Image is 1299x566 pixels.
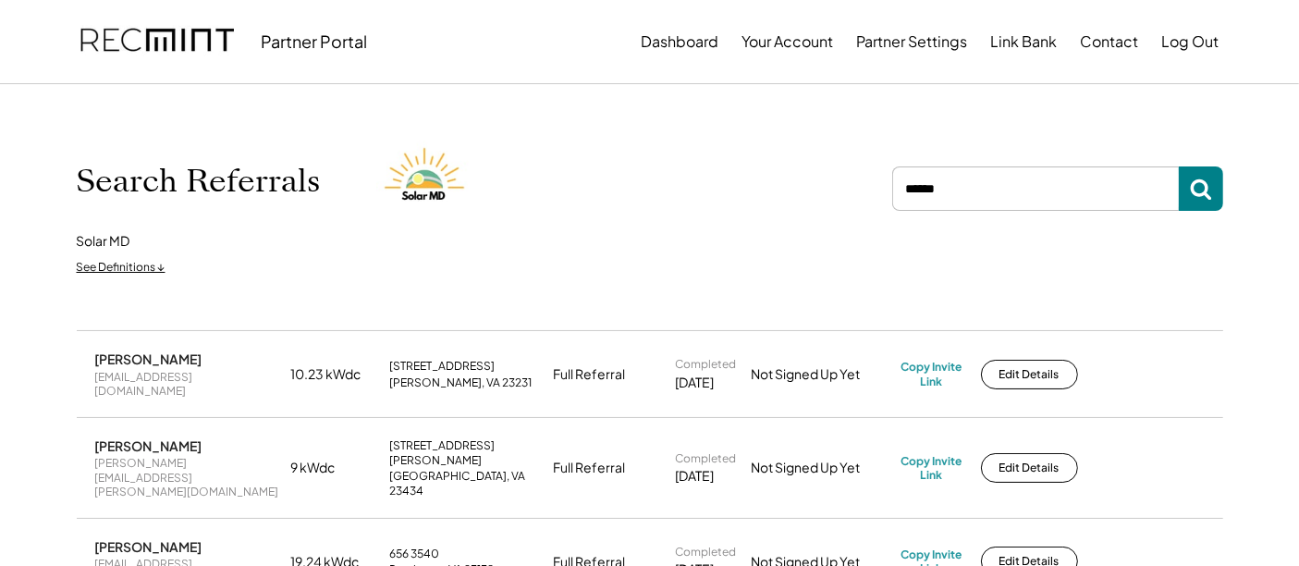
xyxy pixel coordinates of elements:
[77,260,165,276] div: See Definitions ↓
[981,360,1078,389] button: Edit Details
[752,459,890,477] div: Not Signed Up Yet
[95,538,202,555] div: [PERSON_NAME]
[390,375,533,390] div: [PERSON_NAME], VA 23231
[901,454,962,483] div: Copy Invite Link
[291,459,379,477] div: 9 kWdc
[554,459,626,477] div: Full Referral
[676,374,715,392] div: [DATE]
[676,451,737,466] div: Completed
[390,438,543,467] div: [STREET_ADDRESS][PERSON_NAME]
[262,31,368,52] div: Partner Portal
[981,453,1078,483] button: Edit Details
[1162,23,1219,60] button: Log Out
[95,437,202,454] div: [PERSON_NAME]
[676,545,737,560] div: Completed
[390,359,496,374] div: [STREET_ADDRESS]
[642,23,719,60] button: Dashboard
[554,365,626,384] div: Full Referral
[676,467,715,486] div: [DATE]
[291,365,379,384] div: 10.23 kWdc
[95,456,280,499] div: [PERSON_NAME][EMAIL_ADDRESS][PERSON_NAME][DOMAIN_NAME]
[1081,23,1139,60] button: Contact
[95,370,280,399] div: [EMAIL_ADDRESS][DOMAIN_NAME]
[742,23,834,60] button: Your Account
[77,162,321,201] h1: Search Referrals
[991,23,1058,60] button: Link Bank
[80,10,234,73] img: recmint-logotype%403x.png
[77,232,130,251] div: Solar MD
[376,130,478,232] img: Solar%20MD%20LOgo.png
[857,23,968,60] button: Partner Settings
[676,357,737,372] div: Completed
[901,360,962,388] div: Copy Invite Link
[752,365,890,384] div: Not Signed Up Yet
[390,547,440,561] div: 656 3540
[390,469,543,498] div: [GEOGRAPHIC_DATA], VA 23434
[95,351,202,367] div: [PERSON_NAME]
